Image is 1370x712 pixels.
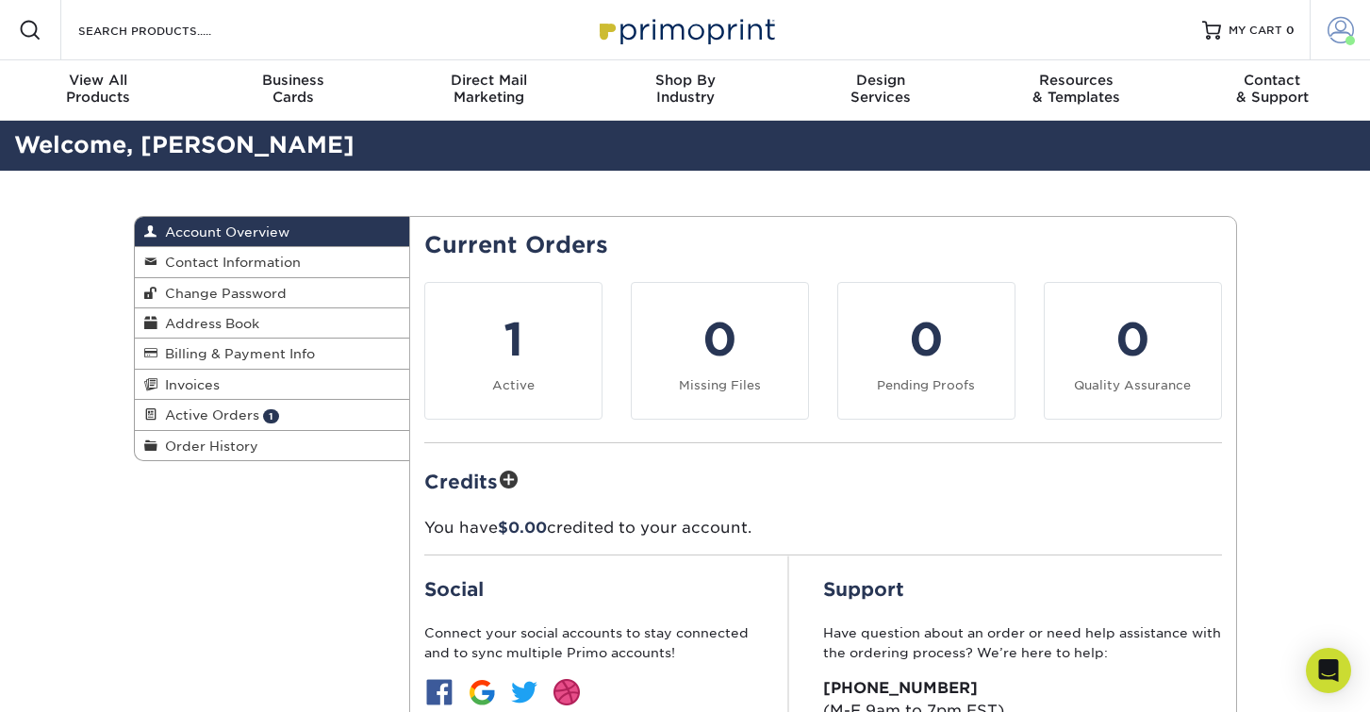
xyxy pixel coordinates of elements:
[135,247,410,277] a: Contact Information
[424,623,754,662] p: Connect your social accounts to stay connected and to sync multiple Primo accounts!
[643,306,797,373] div: 0
[877,378,975,392] small: Pending Proofs
[783,72,979,89] span: Design
[1174,60,1370,121] a: Contact& Support
[424,466,1222,495] h2: Credits
[157,377,220,392] span: Invoices
[437,306,590,373] div: 1
[196,72,392,106] div: Cards
[979,72,1175,106] div: & Templates
[591,9,780,50] img: Primoprint
[979,60,1175,121] a: Resources& Templates
[135,400,410,430] a: Active Orders 1
[157,346,315,361] span: Billing & Payment Info
[979,72,1175,89] span: Resources
[1174,72,1370,106] div: & Support
[157,439,258,454] span: Order History
[783,60,979,121] a: DesignServices
[135,278,410,308] a: Change Password
[135,308,410,339] a: Address Book
[1074,378,1191,392] small: Quality Assurance
[135,217,410,247] a: Account Overview
[679,378,761,392] small: Missing Files
[823,578,1222,601] h2: Support
[631,282,809,420] a: 0 Missing Files
[196,60,392,121] a: BusinessCards
[135,339,410,369] a: Billing & Payment Info
[823,679,978,697] strong: [PHONE_NUMBER]
[1174,72,1370,89] span: Contact
[157,286,287,301] span: Change Password
[157,255,301,270] span: Contact Information
[391,60,587,121] a: Direct MailMarketing
[492,378,535,392] small: Active
[587,72,784,106] div: Industry
[135,370,410,400] a: Invoices
[1286,24,1295,37] span: 0
[196,72,392,89] span: Business
[263,409,279,423] span: 1
[424,517,1222,539] p: You have credited to your account.
[850,306,1003,373] div: 0
[157,407,259,422] span: Active Orders
[391,72,587,106] div: Marketing
[1306,648,1351,693] div: Open Intercom Messenger
[783,72,979,106] div: Services
[1229,23,1282,39] span: MY CART
[424,282,602,420] a: 1 Active
[424,578,754,601] h2: Social
[135,431,410,460] a: Order History
[424,232,1222,259] h2: Current Orders
[76,19,260,41] input: SEARCH PRODUCTS.....
[1044,282,1222,420] a: 0 Quality Assurance
[1056,306,1210,373] div: 0
[498,519,547,537] span: $0.00
[157,316,259,331] span: Address Book
[823,623,1222,662] p: Have question about an order or need help assistance with the ordering process? We’re here to help:
[837,282,1015,420] a: 0 Pending Proofs
[157,224,289,240] span: Account Overview
[587,72,784,89] span: Shop By
[391,72,587,89] span: Direct Mail
[587,60,784,121] a: Shop ByIndustry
